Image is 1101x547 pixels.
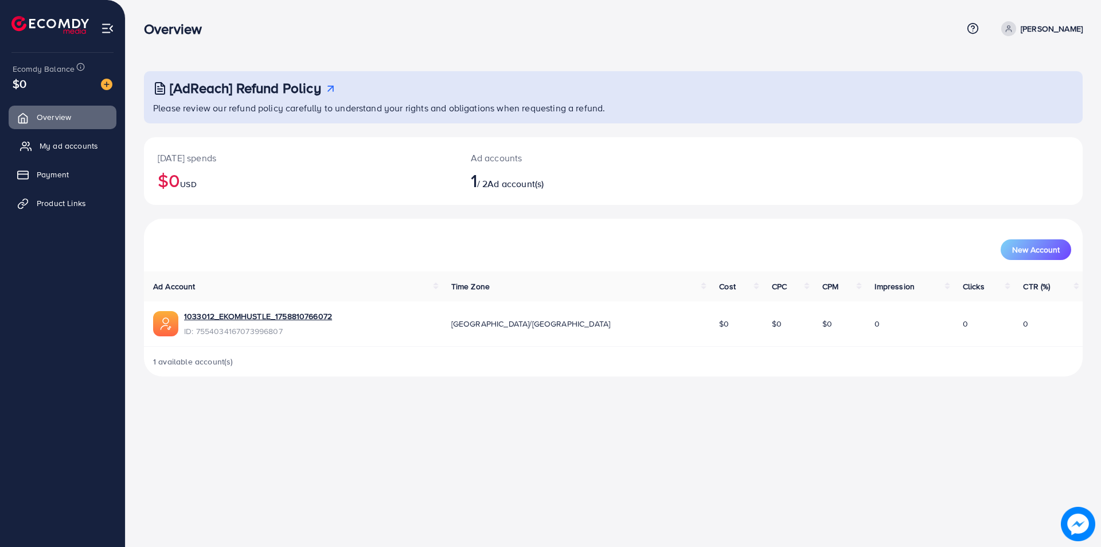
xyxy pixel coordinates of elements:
[184,325,332,337] span: ID: 7554034167073996807
[37,197,86,209] span: Product Links
[144,21,211,37] h3: Overview
[13,63,75,75] span: Ecomdy Balance
[1001,239,1071,260] button: New Account
[9,163,116,186] a: Payment
[13,75,26,92] span: $0
[1023,318,1028,329] span: 0
[471,151,678,165] p: Ad accounts
[9,192,116,215] a: Product Links
[37,111,71,123] span: Overview
[471,169,678,191] h2: / 2
[153,356,233,367] span: 1 available account(s)
[158,169,443,191] h2: $0
[822,318,832,329] span: $0
[153,281,196,292] span: Ad Account
[170,80,321,96] h3: [AdReach] Refund Policy
[1061,507,1095,541] img: image
[184,311,332,322] a: 1033012_EKOMHUSTLE_1758810766072
[451,318,611,329] span: [GEOGRAPHIC_DATA]/[GEOGRAPHIC_DATA]
[772,281,787,292] span: CPC
[9,134,116,157] a: My ad accounts
[1021,22,1083,36] p: [PERSON_NAME]
[772,318,782,329] span: $0
[874,318,880,329] span: 0
[180,179,196,190] span: USD
[9,106,116,129] a: Overview
[1023,281,1050,292] span: CTR (%)
[719,281,736,292] span: Cost
[37,169,69,180] span: Payment
[487,177,544,190] span: Ad account(s)
[963,318,968,329] span: 0
[822,281,838,292] span: CPM
[963,281,985,292] span: Clicks
[719,318,729,329] span: $0
[153,311,178,336] img: ic-ads-acc.e4c84228.svg
[101,22,114,35] img: menu
[451,281,490,292] span: Time Zone
[1012,246,1060,254] span: New Account
[997,21,1083,36] a: [PERSON_NAME]
[153,101,1076,115] p: Please review our refund policy carefully to understand your rights and obligations when requesti...
[40,140,98,152] span: My ad accounts
[11,16,89,34] img: logo
[158,151,443,165] p: [DATE] spends
[101,79,112,90] img: image
[471,167,477,193] span: 1
[874,281,915,292] span: Impression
